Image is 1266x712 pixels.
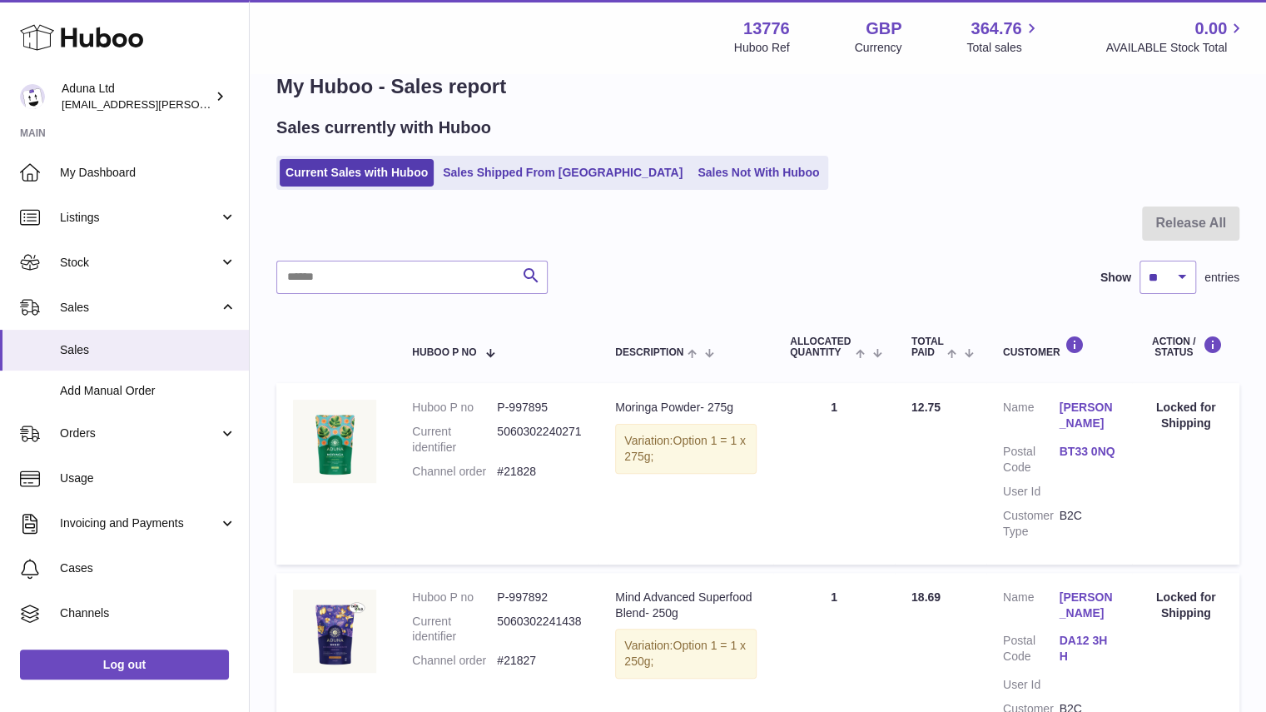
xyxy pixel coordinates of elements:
dt: Postal Code [1003,633,1060,669]
span: Invoicing and Payments [60,515,219,531]
span: Total sales [966,40,1040,56]
img: deborahe.kamara@aduna.com [20,84,45,109]
dt: Name [1003,400,1060,436]
span: Orders [60,426,219,441]
div: Variation: [615,424,757,474]
div: Moringa Powder- 275g [615,400,757,416]
dd: #21828 [497,464,582,480]
span: Usage [60,471,236,486]
a: DA12 3HH [1059,633,1115,665]
dd: B2C [1059,508,1115,540]
dt: Huboo P no [412,590,497,605]
h1: My Huboo - Sales report [276,73,1239,100]
span: Description [615,347,683,358]
strong: GBP [866,17,901,40]
td: 1 [773,383,895,564]
div: Currency [855,40,902,56]
div: Customer [1003,336,1115,358]
dt: Current identifier [412,614,497,645]
span: Huboo P no [412,347,476,358]
span: ALLOCATED Quantity [790,336,851,358]
span: [EMAIL_ADDRESS][PERSON_NAME][PERSON_NAME][DOMAIN_NAME] [62,97,423,111]
img: MORINGA-POWDER-POUCH-FOP-CHALK.jpg [293,400,376,483]
a: Sales Shipped From [GEOGRAPHIC_DATA] [437,159,688,187]
dt: Channel order [412,464,497,480]
label: Show [1100,270,1131,286]
span: Listings [60,210,219,226]
div: Locked for Shipping [1149,400,1223,431]
span: Channels [60,605,236,621]
dd: P-997895 [497,400,582,416]
dt: Current identifier [412,424,497,456]
div: Aduna Ltd [62,81,211,112]
strong: 13776 [743,17,790,40]
a: 364.76 Total sales [966,17,1040,56]
dt: Postal Code [1003,444,1060,475]
h2: Sales currently with Huboo [276,117,491,139]
span: Add Manual Order [60,383,236,399]
a: Sales Not With Huboo [692,159,825,187]
span: Total paid [911,336,944,358]
div: Variation: [615,629,757,679]
span: Option 1 = 1 x 275g; [624,434,746,463]
span: Cases [60,560,236,576]
dt: Customer Type [1003,508,1060,540]
div: Locked for Shipping [1149,590,1223,621]
span: AVAILABLE Stock Total [1105,40,1246,56]
a: 0.00 AVAILABLE Stock Total [1105,17,1246,56]
span: 12.75 [911,401,941,414]
span: Sales [60,300,219,316]
dd: #21827 [497,653,582,669]
a: [PERSON_NAME] [1059,400,1115,431]
dt: User Id [1003,484,1060,500]
dt: Name [1003,590,1060,625]
dt: Channel order [412,653,497,669]
span: 364.76 [971,17,1021,40]
div: Mind Advanced Superfood Blend- 250g [615,590,757,621]
dd: 5060302241438 [497,614,582,645]
span: Stock [60,255,219,271]
span: My Dashboard [60,165,236,181]
div: Huboo Ref [734,40,790,56]
dd: P-997892 [497,590,582,605]
div: Action / Status [1149,336,1223,358]
span: 18.69 [911,590,941,604]
a: [PERSON_NAME] [1059,590,1115,621]
dt: Huboo P no [412,400,497,416]
span: Option 1 = 1 x 250g; [624,639,746,668]
img: MIND-ADVANCED-SUPERFOOD-BLEND-POUCH-FOP-CHALK.jpg [293,590,376,673]
span: 0.00 [1194,17,1227,40]
span: Sales [60,342,236,358]
dt: User Id [1003,677,1060,693]
a: BT33 0NQ [1059,444,1115,460]
a: Log out [20,650,229,680]
dd: 5060302240271 [497,424,582,456]
a: Current Sales with Huboo [280,159,434,187]
span: entries [1204,270,1239,286]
